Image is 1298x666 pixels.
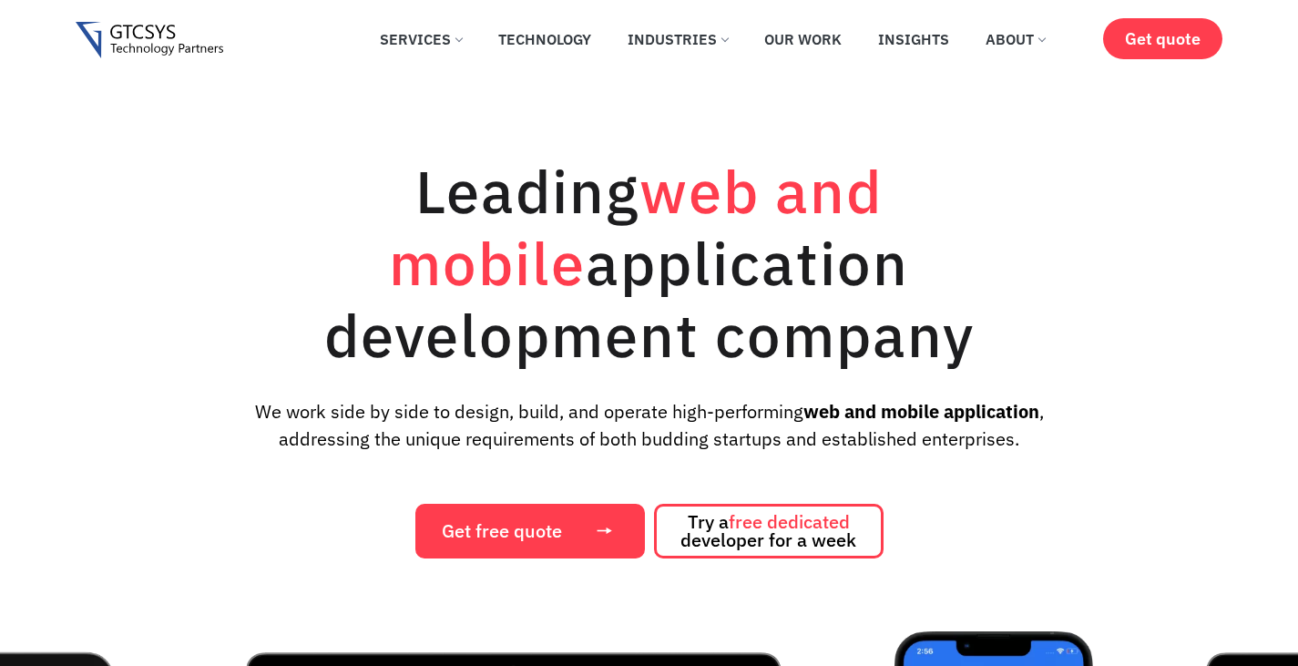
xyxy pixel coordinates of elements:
[1103,18,1222,59] a: Get quote
[614,19,741,59] a: Industries
[76,22,224,59] img: Gtcsys logo
[442,522,562,540] span: Get free quote
[366,19,475,59] a: Services
[803,399,1039,424] strong: web and mobile application
[751,19,855,59] a: Our Work
[680,513,856,549] span: Try a developer for a week
[729,509,850,534] span: free dedicated
[972,19,1058,59] a: About
[224,398,1073,453] p: We work side by side to design, build, and operate high-performing , addressing the unique requir...
[485,19,605,59] a: Technology
[864,19,963,59] a: Insights
[1125,29,1201,48] span: Get quote
[654,504,884,558] a: Try afree dedicated developer for a week
[415,504,645,558] a: Get free quote
[1185,552,1298,639] iframe: chat widget
[389,152,883,302] span: web and mobile
[240,155,1059,371] h1: Leading application development company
